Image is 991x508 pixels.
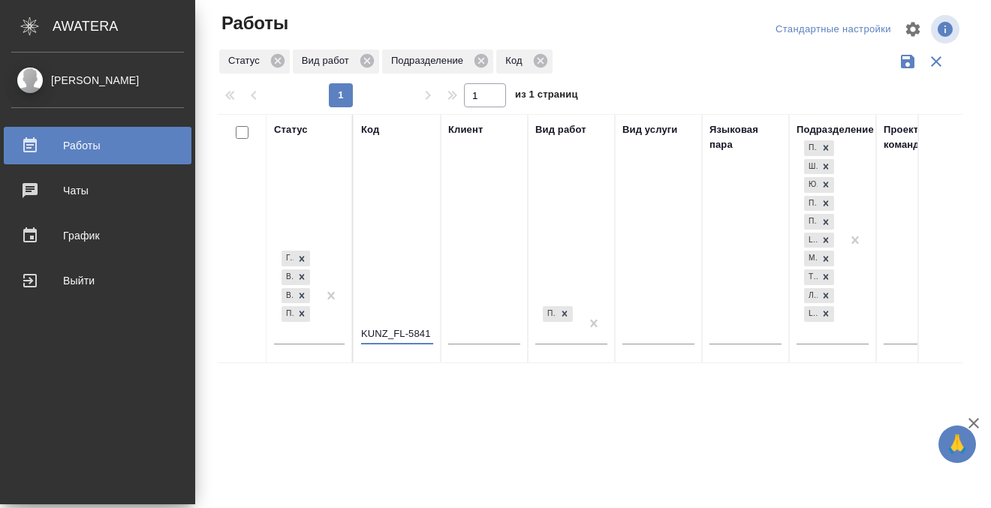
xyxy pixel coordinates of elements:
div: Готов к работе, В работе, В ожидании, Подбор [280,268,312,287]
div: Приёмка по качеству [543,306,556,322]
div: Готов к работе, В работе, В ожидании, Подбор [280,249,312,268]
div: Статус [219,50,290,74]
span: Посмотреть информацию [931,15,962,44]
div: LocQA [804,306,818,322]
div: Прямая загрузка (шаблонные документы), Шаблонные документы, Юридический, Проектный офис, Проектна... [803,139,836,158]
div: Готов к работе, В работе, В ожидании, Подбор [280,287,312,305]
div: Подразделение [797,122,874,137]
p: Код [505,53,527,68]
span: из 1 страниц [515,86,578,107]
div: Чаты [11,179,184,202]
div: Приёмка по качеству [541,305,574,323]
div: Медицинский [804,251,818,266]
div: LegalQA [804,233,818,248]
div: Клиент [448,122,483,137]
p: Подразделение [391,53,468,68]
span: Работы [218,11,288,35]
p: Вид работ [302,53,354,68]
span: 🙏 [944,428,970,460]
div: Прямая загрузка (шаблонные документы), Шаблонные документы, Юридический, Проектный офис, Проектна... [803,305,836,323]
p: Статус [228,53,265,68]
div: split button [772,18,895,41]
div: Выйти [11,269,184,292]
div: AWATERA [53,11,195,41]
div: Технический [804,269,818,285]
div: Вид работ [293,50,379,74]
div: Шаблонные документы [804,159,818,175]
div: Прямая загрузка (шаблонные документы), Шаблонные документы, Юридический, Проектный офис, Проектна... [803,212,836,231]
div: [PERSON_NAME] [11,72,184,89]
div: Код [361,122,379,137]
div: Языковая пара [709,122,782,152]
div: Вид работ [535,122,586,137]
div: Проектная группа [804,214,818,230]
span: Настроить таблицу [895,11,931,47]
button: Сбросить фильтры [922,47,950,76]
button: Сохранить фильтры [893,47,922,76]
a: График [4,217,191,254]
div: Прямая загрузка (шаблонные документы), Шаблонные документы, Юридический, Проектный офис, Проектна... [803,287,836,305]
div: Готов к работе, В работе, В ожидании, Подбор [280,305,312,323]
div: Проектный офис [804,196,818,212]
div: Прямая загрузка (шаблонные документы), Шаблонные документы, Юридический, Проектный офис, Проектна... [803,268,836,287]
div: Локализация [804,288,818,304]
div: Код [496,50,552,74]
div: Прямая загрузка (шаблонные документы), Шаблонные документы, Юридический, Проектный офис, Проектна... [803,231,836,250]
div: Прямая загрузка (шаблонные документы), Шаблонные документы, Юридический, Проектный офис, Проектна... [803,176,836,194]
button: 🙏 [938,425,976,463]
div: В ожидании [282,288,294,304]
div: Вид услуги [622,122,678,137]
div: Прямая загрузка (шаблонные документы) [804,140,818,156]
div: Подразделение [382,50,493,74]
div: Проектная команда [884,122,956,152]
div: Юридический [804,177,818,193]
div: Статус [274,122,308,137]
a: Чаты [4,172,191,209]
div: Готов к работе [282,251,294,266]
div: Прямая загрузка (шаблонные документы), Шаблонные документы, Юридический, Проектный офис, Проектна... [803,158,836,176]
div: Прямая загрузка (шаблонные документы), Шаблонные документы, Юридический, Проектный офис, Проектна... [803,194,836,213]
div: График [11,224,184,247]
div: Подбор [282,306,294,322]
a: Выйти [4,262,191,299]
div: Прямая загрузка (шаблонные документы), Шаблонные документы, Юридический, Проектный офис, Проектна... [803,249,836,268]
div: Работы [11,134,184,157]
div: В работе [282,269,294,285]
a: Работы [4,127,191,164]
